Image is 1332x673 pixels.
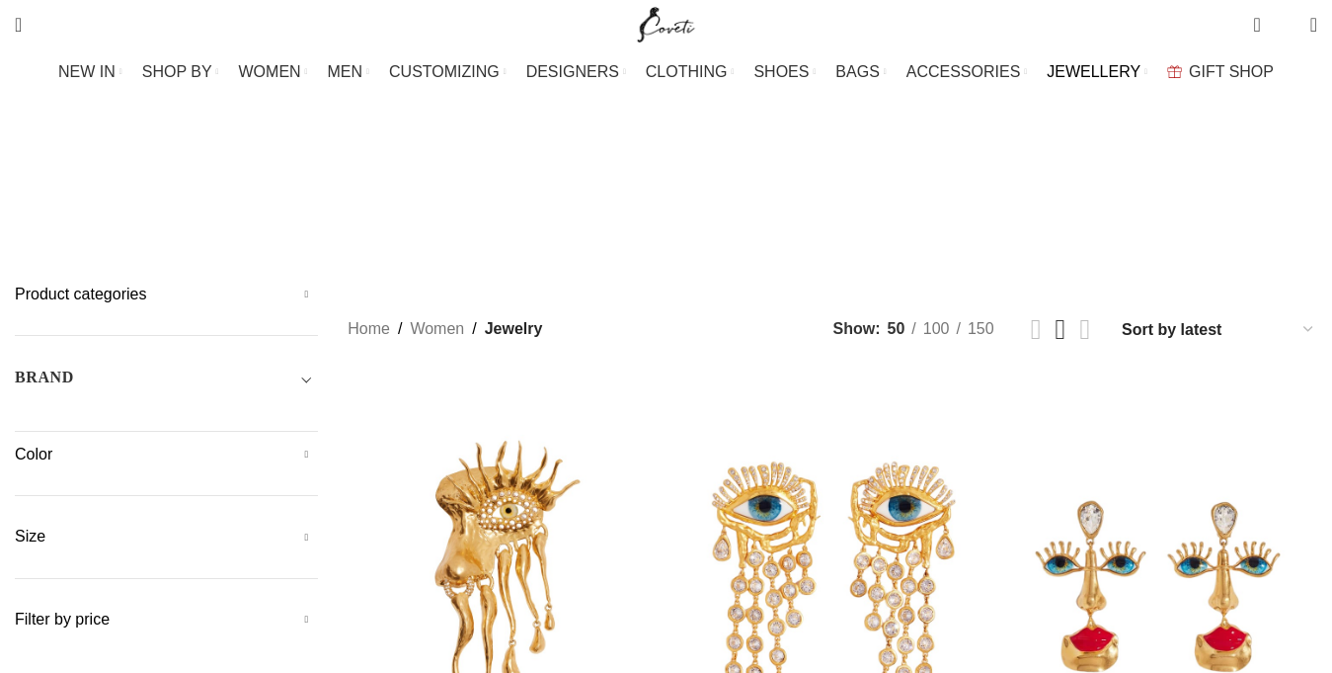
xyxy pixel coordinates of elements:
[15,609,318,631] h5: Filter by price
[15,367,74,388] h5: BRAND
[1243,5,1270,44] a: 0
[753,62,809,81] span: SHOES
[906,52,1028,92] a: ACCESSORIES
[15,366,318,401] div: Toggle filter
[389,52,507,92] a: CUSTOMIZING
[526,52,626,92] a: DESIGNERS
[948,191,1016,210] span: Watches
[1047,52,1147,92] a: JEWELLERY
[968,320,994,337] span: 150
[1031,315,1042,344] a: Grid view 2
[142,52,219,92] a: SHOP BY
[961,316,1001,342] a: 150
[328,52,369,92] a: MEN
[239,52,308,92] a: WOMEN
[833,316,881,342] span: Show
[543,120,592,159] a: Go back
[666,191,739,210] span: Earrings
[328,62,363,81] span: MEN
[753,52,816,92] a: SHOES
[633,15,699,32] a: Site logo
[875,191,918,210] span: Rings
[1079,315,1090,344] a: Grid view 4
[526,62,619,81] span: DESIGNERS
[410,316,464,342] a: Women
[239,62,301,81] span: WOMEN
[1167,65,1182,78] img: GiftBag
[888,320,905,337] span: 50
[348,316,390,342] a: Home
[15,284,318,305] h5: Product categories
[1255,10,1270,25] span: 0
[589,191,636,210] span: Cuffs
[881,316,912,342] a: 50
[1167,52,1274,92] a: GIFT SHOP
[431,191,560,210] span: Brooches & Pins
[348,316,542,342] nav: Breadcrumb
[15,526,318,547] h5: Size
[589,176,636,224] a: Cuffs
[592,114,740,166] h1: Jewelry
[666,176,739,224] a: Earrings
[485,316,543,342] span: Jewelry
[923,320,950,337] span: 100
[906,62,1021,81] span: ACCESSORIES
[646,52,735,92] a: CLOTHING
[768,176,845,224] a: Necklace
[835,52,886,92] a: BAGS
[316,176,401,224] a: Bracelets
[389,62,500,81] span: CUSTOMIZING
[916,316,957,342] a: 100
[1047,62,1140,81] span: JEWELLERY
[1189,62,1274,81] span: GIFT SHOP
[1280,20,1294,35] span: 0
[875,176,918,224] a: Rings
[142,62,212,81] span: SHOP BY
[316,191,401,210] span: Bracelets
[1120,315,1317,344] select: Shop order
[58,52,122,92] a: NEW IN
[1276,5,1295,44] div: My Wishlist
[835,62,879,81] span: BAGS
[646,62,728,81] span: CLOTHING
[948,176,1016,224] a: Watches
[5,5,32,44] a: Search
[15,444,318,465] h5: Color
[5,52,1327,92] div: Main navigation
[431,176,560,224] a: Brooches & Pins
[1056,315,1066,344] a: Grid view 3
[58,62,116,81] span: NEW IN
[768,191,845,210] span: Necklace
